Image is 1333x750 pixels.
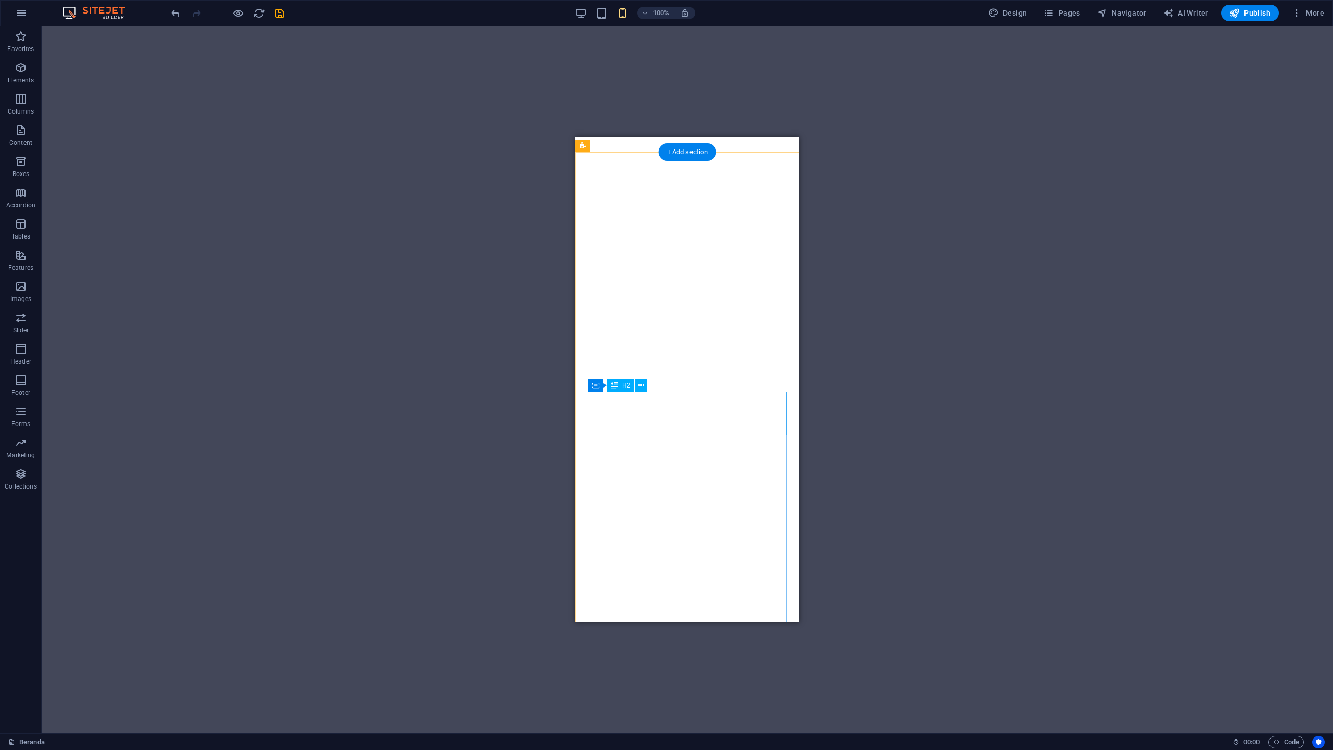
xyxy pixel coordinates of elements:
button: Design [984,5,1032,21]
p: Images [10,295,32,303]
button: Usercentrics [1312,736,1325,748]
p: Features [8,264,33,272]
span: Publish [1229,8,1271,18]
img: Editor Logo [60,7,138,19]
button: undo [169,7,182,19]
button: save [273,7,286,19]
p: Tables [11,232,30,241]
span: Code [1273,736,1299,748]
button: More [1287,5,1328,21]
span: Navigator [1097,8,1147,18]
p: Columns [8,107,34,116]
span: : [1251,738,1252,746]
span: More [1291,8,1324,18]
span: Design [988,8,1027,18]
p: Header [10,357,31,366]
button: Publish [1221,5,1279,21]
i: Undo: Change width (Ctrl+Z) [170,7,182,19]
a: Click to cancel selection. Double-click to open Pages [8,736,45,748]
button: Navigator [1093,5,1151,21]
button: AI Writer [1159,5,1213,21]
button: Code [1268,736,1304,748]
i: On resize automatically adjust zoom level to fit chosen device. [680,8,689,18]
span: Pages [1043,8,1080,18]
p: Content [9,139,32,147]
button: Pages [1039,5,1084,21]
p: Slider [13,326,29,334]
p: Collections [5,482,36,491]
div: + Add section [659,143,716,161]
p: Elements [8,76,34,84]
span: 00 00 [1243,736,1260,748]
span: AI Writer [1163,8,1209,18]
span: H2 [622,382,630,389]
button: reload [253,7,265,19]
p: Marketing [6,451,35,459]
h6: Session time [1233,736,1260,748]
p: Footer [11,389,30,397]
h6: 100% [653,7,670,19]
p: Boxes [12,170,30,178]
div: Design (Ctrl+Alt+Y) [984,5,1032,21]
p: Favorites [7,45,34,53]
p: Accordion [6,201,35,209]
button: 100% [637,7,674,19]
p: Forms [11,420,30,428]
i: Save (Ctrl+S) [274,7,286,19]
